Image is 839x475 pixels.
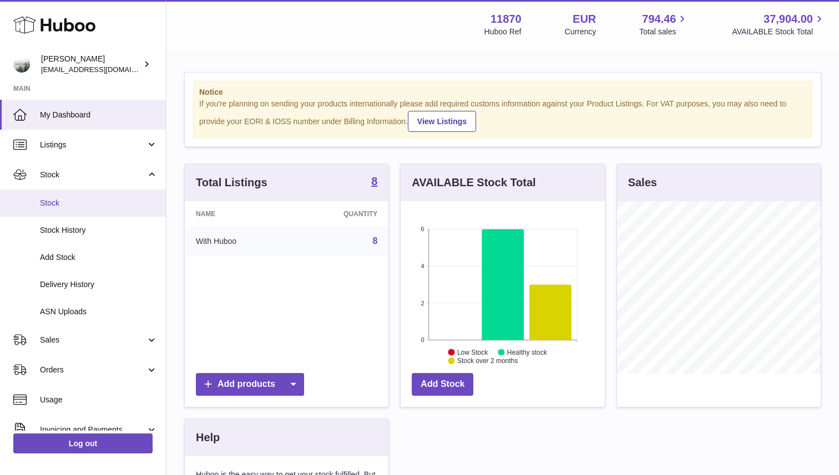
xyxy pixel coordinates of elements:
[421,263,424,269] text: 4
[40,365,146,375] span: Orders
[196,175,267,190] h3: Total Listings
[507,348,548,356] text: Healthy stock
[40,395,158,405] span: Usage
[199,99,806,132] div: If you're planning on sending your products internationally please add required customs informati...
[13,56,30,73] img: info@ecombrandbuilders.com
[40,279,158,290] span: Delivery History
[421,336,424,343] text: 0
[292,201,389,227] th: Quantity
[639,12,689,37] a: 794.46 Total sales
[639,27,689,37] span: Total sales
[13,433,153,453] a: Log out
[40,170,146,180] span: Stock
[628,175,657,190] h3: Sales
[40,252,158,263] span: Add Stock
[491,12,522,27] strong: 11870
[371,176,377,187] strong: 8
[457,357,518,365] text: Stock over 2 months
[421,299,424,306] text: 2
[196,373,304,396] a: Add products
[732,27,826,37] span: AVAILABLE Stock Total
[41,65,163,74] span: [EMAIL_ADDRESS][DOMAIN_NAME]
[199,87,806,98] strong: Notice
[457,348,488,356] text: Low Stock
[412,175,535,190] h3: AVAILABLE Stock Total
[732,12,826,37] a: 37,904.00 AVAILABLE Stock Total
[40,140,146,150] span: Listings
[412,373,473,396] a: Add Stock
[40,335,146,345] span: Sales
[565,27,597,37] div: Currency
[40,110,158,120] span: My Dashboard
[421,226,424,232] text: 6
[573,12,596,27] strong: EUR
[40,425,146,435] span: Invoicing and Payments
[196,430,220,445] h3: Help
[642,12,676,27] span: 794.46
[764,12,813,27] span: 37,904.00
[372,236,377,246] a: 8
[40,198,158,208] span: Stock
[185,201,292,227] th: Name
[371,176,377,189] a: 8
[185,227,292,256] td: With Huboo
[40,307,158,317] span: ASN Uploads
[41,54,141,75] div: [PERSON_NAME]
[408,111,476,132] a: View Listings
[40,225,158,236] span: Stock History
[484,27,522,37] div: Huboo Ref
